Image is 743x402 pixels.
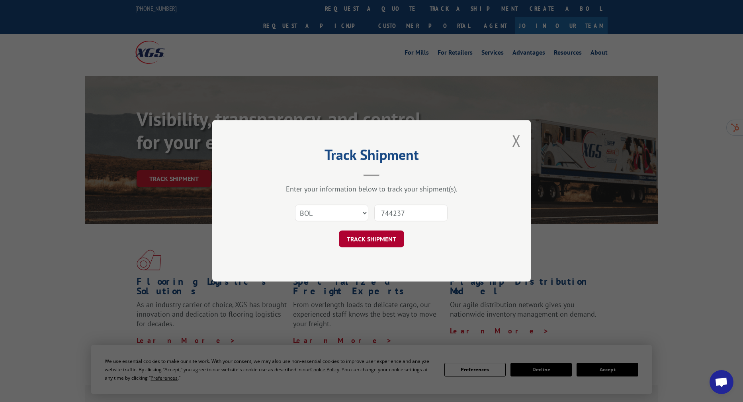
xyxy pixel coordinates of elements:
[710,370,733,394] div: Open chat
[252,185,491,194] div: Enter your information below to track your shipment(s).
[339,231,404,248] button: TRACK SHIPMENT
[252,149,491,164] h2: Track Shipment
[374,205,448,222] input: Number(s)
[512,130,521,151] button: Close modal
